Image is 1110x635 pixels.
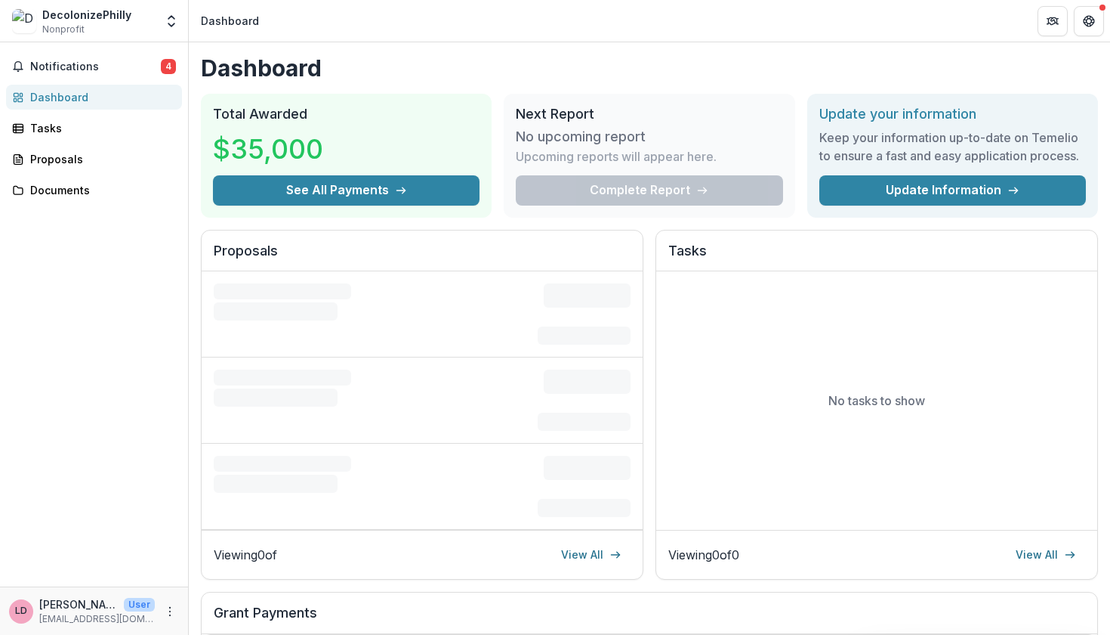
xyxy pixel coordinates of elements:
div: Lakesha Datts [15,606,27,616]
a: Dashboard [6,85,182,110]
p: No tasks to show [828,392,925,410]
a: View All [552,543,631,567]
p: [PERSON_NAME] [39,596,118,612]
span: Notifications [30,60,161,73]
span: Nonprofit [42,23,85,36]
button: See All Payments [213,175,479,206]
a: View All [1007,543,1085,567]
h1: Dashboard [201,54,1098,82]
button: Partners [1038,6,1068,36]
a: Tasks [6,116,182,141]
span: 4 [161,59,176,74]
a: Update Information [819,175,1086,206]
div: Documents [30,182,170,198]
p: Viewing 0 of 0 [668,546,739,564]
div: DecolonizePhilly [42,7,131,23]
h3: $35,000 [213,129,326,169]
p: Upcoming reports will appear here. [516,147,717,166]
a: Documents [6,178,182,203]
h2: Update your information [819,106,1086,122]
h2: Proposals [214,243,631,271]
h3: Keep your information up-to-date on Temelio to ensure a fast and easy application process. [819,129,1086,165]
button: Get Help [1074,6,1104,36]
h2: Tasks [668,243,1085,271]
button: Open entity switcher [161,6,182,36]
div: Tasks [30,120,170,136]
div: Dashboard [201,13,259,29]
p: [EMAIL_ADDRESS][DOMAIN_NAME] [39,612,155,626]
button: Notifications4 [6,54,182,79]
h2: Total Awarded [213,106,479,122]
img: DecolonizePhilly [12,9,36,33]
h3: No upcoming report [516,129,646,145]
h2: Next Report [516,106,782,122]
nav: breadcrumb [195,10,265,32]
h2: Grant Payments [214,605,1085,633]
button: More [161,602,179,621]
p: Viewing 0 of [214,546,277,564]
a: Proposals [6,147,182,172]
p: User [124,598,155,612]
div: Dashboard [30,89,170,105]
div: Proposals [30,151,170,167]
